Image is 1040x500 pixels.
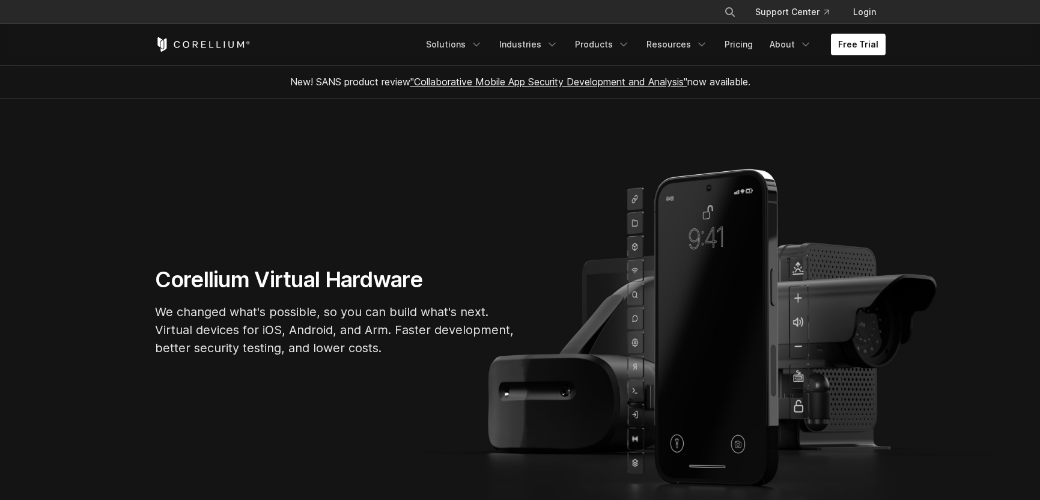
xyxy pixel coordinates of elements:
h1: Corellium Virtual Hardware [155,266,515,293]
a: Pricing [717,34,760,55]
a: Free Trial [831,34,886,55]
a: Login [844,1,886,23]
a: About [762,34,819,55]
span: New! SANS product review now available. [290,76,750,88]
a: Corellium Home [155,37,251,52]
div: Navigation Menu [710,1,886,23]
a: Industries [492,34,565,55]
a: Resources [639,34,715,55]
p: We changed what's possible, so you can build what's next. Virtual devices for iOS, Android, and A... [155,303,515,357]
div: Navigation Menu [419,34,886,55]
button: Search [719,1,741,23]
a: Solutions [419,34,490,55]
a: Products [568,34,637,55]
a: "Collaborative Mobile App Security Development and Analysis" [410,76,687,88]
a: Support Center [746,1,839,23]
